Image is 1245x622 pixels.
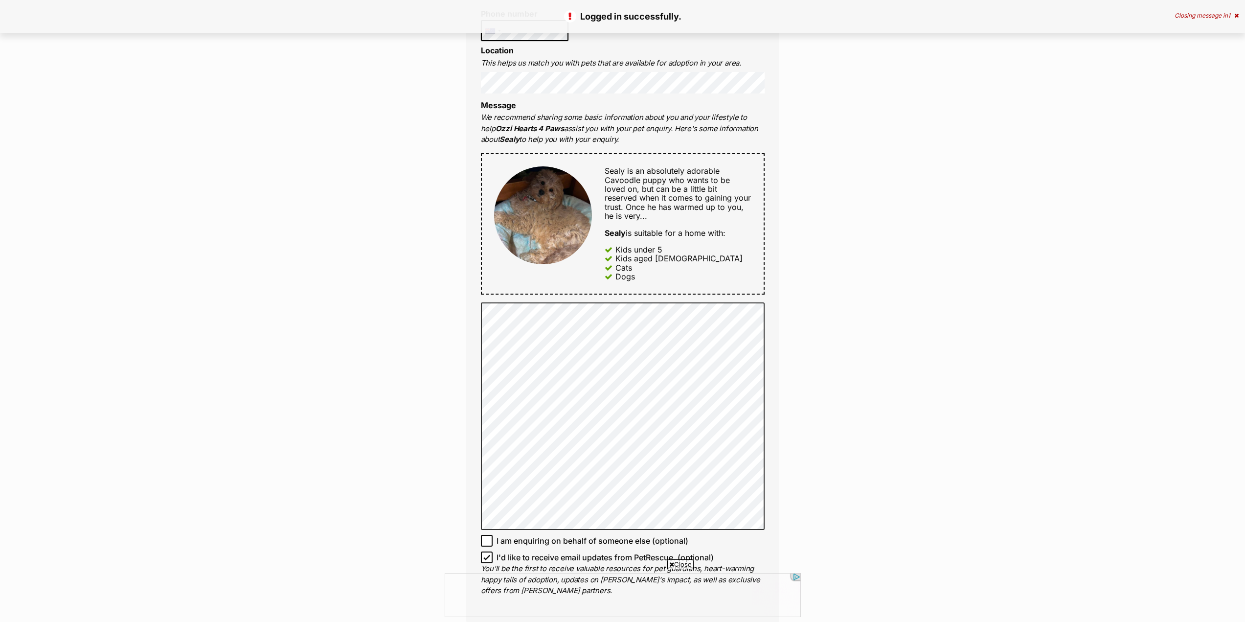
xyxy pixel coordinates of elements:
label: Message [481,100,516,110]
span: Once he has warmed up to you, he is very... [605,202,744,221]
strong: Sealy [605,228,626,238]
strong: Sealy [499,135,519,144]
p: You'll be the first to receive valuable resources for pet guardians, heart-warming happy tails of... [481,563,765,597]
label: Location [481,46,514,55]
div: Kids aged [DEMOGRAPHIC_DATA] [615,254,743,263]
span: I'd like to receive email updates from PetRescue. (optional) [497,552,714,563]
div: Cats [615,263,632,272]
div: Dogs [615,272,635,281]
div: Closing message in [1175,12,1239,19]
span: 1 [1228,12,1230,19]
p: We recommend sharing some basic information about you and your lifestyle to help assist you with ... [481,112,765,145]
span: Sealy is an absolutely adorable Cavoodle puppy who wants to be loved on, but can be a little bit ... [605,166,751,212]
p: This helps us match you with pets that are available for adoption in your area. [481,58,765,69]
div: is suitable for a home with: [605,229,751,237]
span: I am enquiring on behalf of someone else (optional) [497,535,688,547]
p: Logged in successfully. [10,10,1235,23]
strong: Ozzi Hearts 4 Paws [496,124,564,133]
iframe: Advertisement [445,573,801,617]
div: Kids under 5 [615,245,662,254]
img: Sealy [494,166,592,264]
span: Close [667,559,694,569]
